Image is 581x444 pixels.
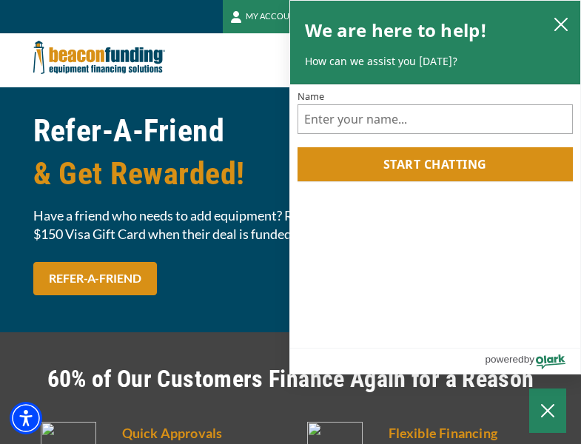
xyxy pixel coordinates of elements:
h1: Refer-A-Friend [33,110,548,195]
button: close chatbox [549,13,573,34]
img: Beacon Funding Corporation logo [33,33,165,81]
h2: We are here to help! [305,16,488,45]
button: Close Chatbox [529,388,566,433]
label: Name [298,92,574,101]
span: by [524,350,534,369]
a: Powered by Olark [485,349,580,374]
h5: Flexible Financing [389,422,548,444]
h5: Quick Approvals [122,422,282,444]
a: REFER-A-FRIEND [33,262,157,295]
span: & Get Rewarded! [33,152,548,195]
input: Name [298,104,574,134]
span: powered [485,350,523,369]
span: Have a friend who needs to add equipment? Refer them to us and you can each take home a $150 Visa... [33,206,548,243]
div: Accessibility Menu [10,402,42,434]
button: Start chatting [298,147,574,181]
p: How can we assist you [DATE]? [305,54,566,69]
h2: 60% of Our Customers Finance Again for a Reason [33,362,548,396]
